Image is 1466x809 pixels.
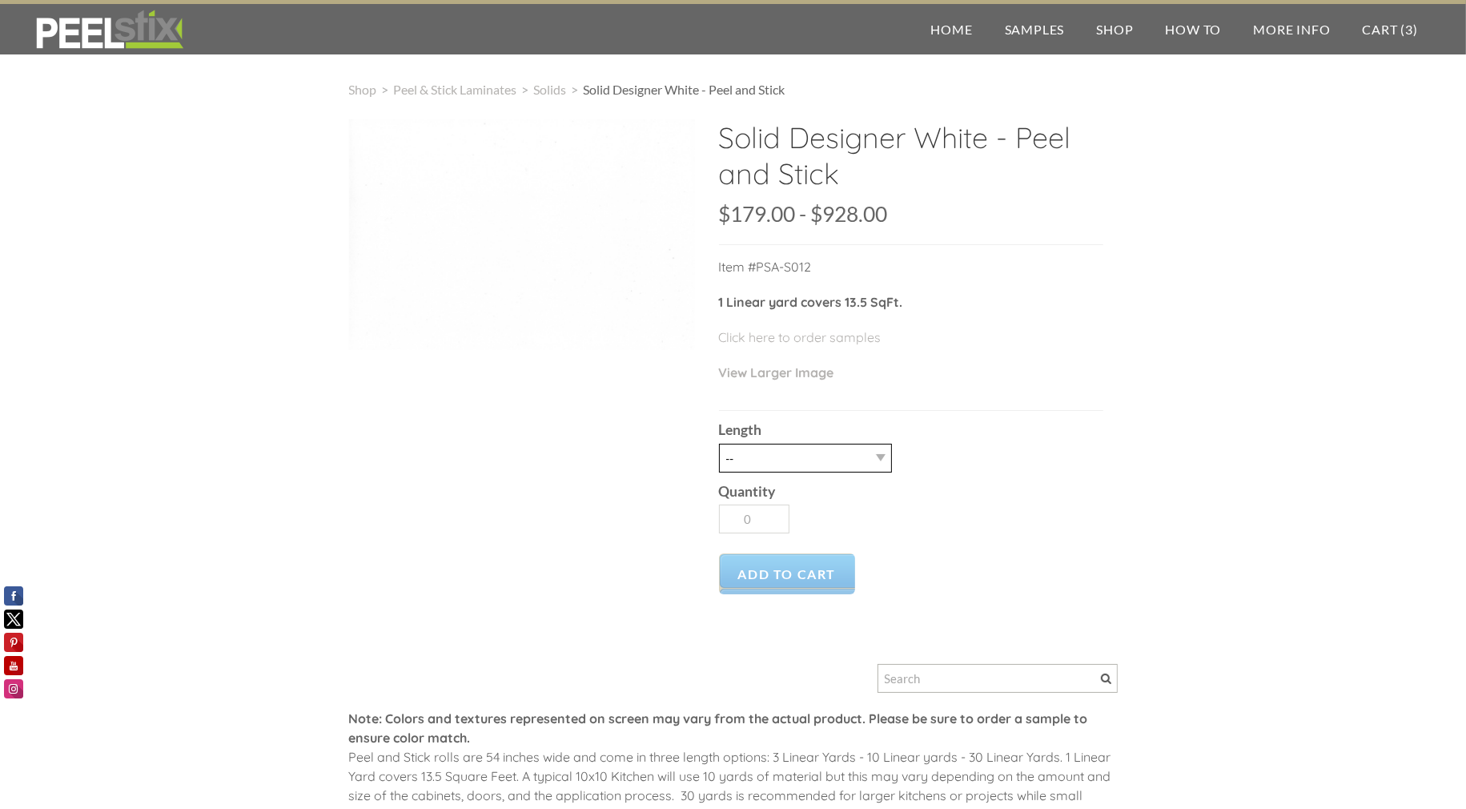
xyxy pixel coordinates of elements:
span: Solid Designer White - Peel and Stick [584,82,785,97]
a: Shop [349,82,377,97]
a: How To [1150,4,1238,54]
a: Cart (3) [1347,4,1434,54]
a: Home [915,4,989,54]
b: Length [719,421,762,438]
a: Peel & Stick Laminates [394,82,517,97]
a: Solids [534,82,567,97]
span: Search [1101,674,1111,684]
h2: Solid Designer White - Peel and Stick [719,119,1103,203]
img: REFACE SUPPLIES [32,10,187,50]
a: More Info [1237,4,1346,54]
p: Item #PSA-S012 [719,257,1103,292]
font: Note: Colors and textures represented on screen may vary from the actual product. Please be sure ... [349,710,1088,746]
strong: 1 Linear yard covers 13.5 SqFt. [719,294,903,310]
span: > [517,82,534,97]
input: Search [878,664,1118,693]
a: Samples [989,4,1081,54]
a: Add to Cart [719,553,856,594]
span: > [377,82,394,97]
span: 3 [1405,22,1413,37]
a: View Larger Image [719,364,834,380]
span: $179.00 - $928.00 [719,201,888,227]
span: > [567,82,584,97]
a: Shop [1080,4,1149,54]
b: Quantity [719,483,776,500]
a: Click here to order samples [719,329,882,345]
